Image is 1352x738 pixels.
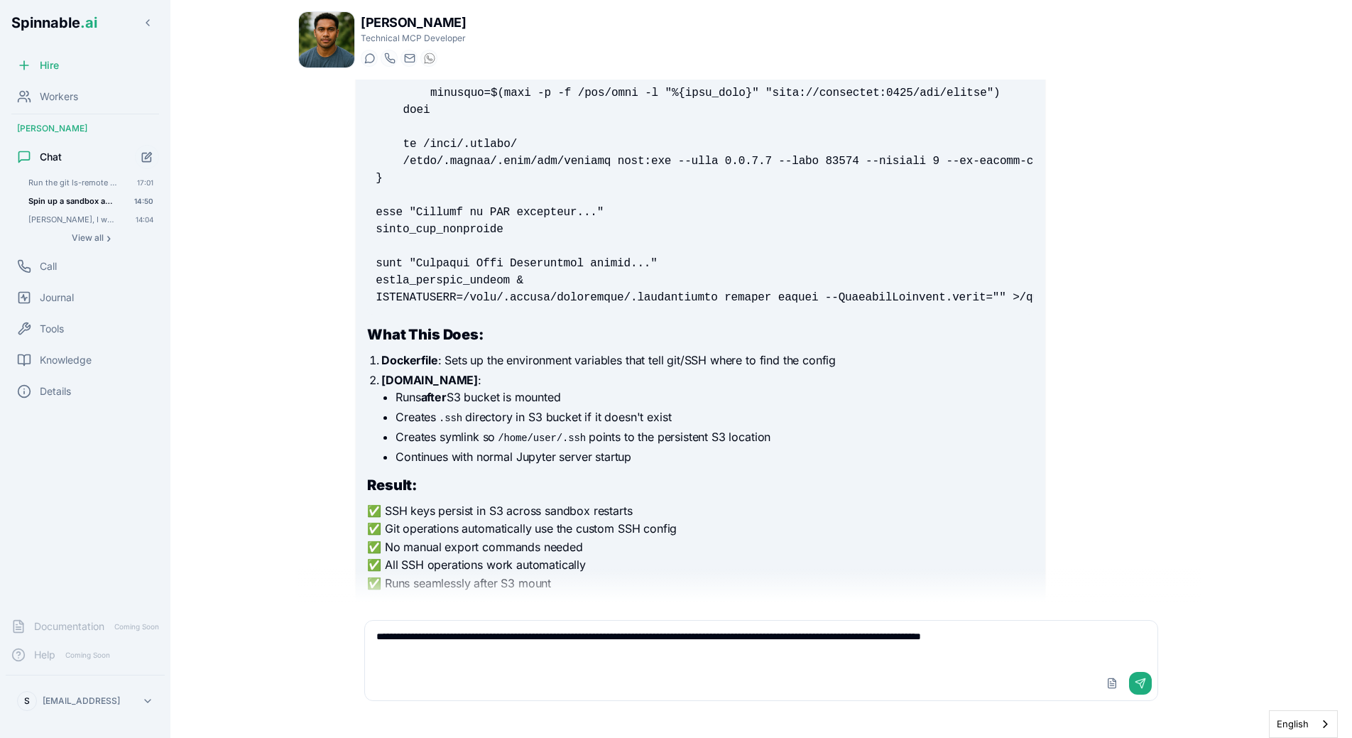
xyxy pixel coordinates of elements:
p: ✅ SSH keys persist in S3 across sandbox restarts ✅ Git operations automatically use the custom SS... [367,502,1033,593]
span: Chat [40,150,62,164]
li: Continues with normal Jupyter server startup [396,448,1033,465]
span: 17:01 [137,178,153,188]
span: › [107,232,111,244]
button: S[EMAIL_ADDRESS] [11,687,159,715]
button: Start a chat with Liam Kim [361,50,378,67]
strong: What This Does: [367,326,484,343]
span: Run the git ls-remote command on your sandbox and tell me what response you got [28,178,117,188]
button: Start new chat [135,145,159,169]
li: Creates symlink so points to the persistent S3 location [396,428,1033,445]
aside: Language selected: English [1269,710,1338,738]
div: [PERSON_NAME] [6,117,165,140]
span: View all [72,232,104,244]
span: Help [34,648,55,662]
p: The setup happens the Jupyter server starts, ensuring SSH is ready for any git operations! 🚀 [367,602,1033,620]
button: WhatsApp [420,50,437,67]
button: Show all conversations [23,229,159,246]
span: Spinnable [11,14,97,31]
span: Journal [40,291,74,305]
li: Creates directory in S3 bucket if it doesn't exist [396,408,1033,425]
strong: after [421,390,447,404]
a: English [1270,711,1337,737]
span: Call [40,259,57,273]
span: S [24,695,30,707]
code: .ssh [436,411,465,425]
span: Details [40,384,71,398]
h1: [PERSON_NAME] [361,13,466,33]
span: Tools [40,322,64,336]
img: WhatsApp [424,53,435,64]
span: Liam, I want you to use your sandbox to: 1) Install git 2) Test a call to git: `ssh -T git@git... [28,215,116,224]
span: Knowledge [40,353,92,367]
li: : [381,371,1033,465]
code: /home/user/.ssh [495,431,589,445]
div: Language [1269,710,1338,738]
span: Coming Soon [110,620,163,634]
p: [EMAIL_ADDRESS] [43,695,120,707]
strong: before [467,603,503,617]
button: Start a call with Liam Kim [381,50,398,67]
strong: [DOMAIN_NAME] [381,373,478,387]
strong: Dockerfile [381,353,437,367]
span: Workers [40,89,78,104]
span: 14:04 [136,215,153,224]
li: Runs S3 bucket is mounted [396,389,1033,406]
button: Send email to liam.kim@getspinnable.ai [400,50,418,67]
span: Spin up a sandbox and run `git ls-remote git@github.com:Spinnable-AI/Factorial-MCP.git`. Tell me... [28,196,114,206]
li: : Sets up the environment variables that tell git/SSH where to find the config [381,352,1033,369]
span: .ai [80,14,97,31]
p: Technical MCP Developer [361,33,466,44]
span: 14:50 [134,196,153,206]
strong: Result: [367,477,417,494]
span: Coming Soon [61,649,114,662]
span: Hire [40,58,59,72]
img: Liam Kim [299,12,354,67]
span: Documentation [34,619,104,634]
